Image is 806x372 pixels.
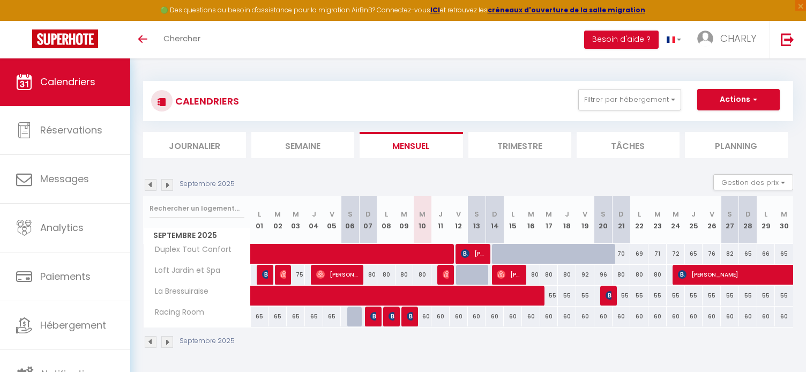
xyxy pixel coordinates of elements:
[144,228,250,243] span: Septembre 2025
[456,209,461,219] abbr: V
[739,286,757,306] div: 55
[413,265,431,285] div: 80
[594,265,613,285] div: 96
[648,307,667,326] div: 60
[163,33,200,44] span: Chercher
[584,31,659,49] button: Besoin d'aide ?
[697,89,780,110] button: Actions
[180,336,235,346] p: Septembre 2025
[293,209,299,219] abbr: M
[757,286,775,306] div: 55
[401,209,407,219] abbr: M
[407,306,413,326] span: [PERSON_NAME] Pai
[413,307,431,326] div: 60
[727,209,732,219] abbr: S
[474,209,479,219] abbr: S
[613,244,631,264] div: 70
[721,244,739,264] div: 82
[685,132,788,158] li: Planning
[419,209,426,219] abbr: M
[145,286,211,297] span: La Bressuiraise
[721,286,739,306] div: 55
[638,209,641,219] abbr: L
[348,209,353,219] abbr: S
[685,196,703,244] th: 25
[703,307,721,326] div: 60
[370,306,376,326] span: [PERSON_NAME] Pai
[685,307,703,326] div: 60
[577,132,680,158] li: Tâches
[576,307,594,326] div: 60
[630,196,648,244] th: 22
[667,196,685,244] th: 24
[775,244,793,264] div: 65
[511,209,514,219] abbr: L
[488,5,645,14] a: créneaux d'ouverture de la salle migration
[173,89,239,113] h3: CALENDRIERS
[594,196,613,244] th: 20
[630,307,648,326] div: 60
[648,244,667,264] div: 71
[703,244,721,264] div: 76
[360,132,462,158] li: Mensuel
[540,307,558,326] div: 60
[377,265,395,285] div: 80
[757,244,775,264] div: 66
[745,209,751,219] abbr: D
[613,196,631,244] th: 21
[775,307,793,326] div: 60
[522,307,540,326] div: 60
[251,132,354,158] li: Semaine
[40,270,91,283] span: Paiements
[685,286,703,306] div: 55
[461,243,485,264] span: [PERSON_NAME]
[365,209,371,219] abbr: D
[565,209,569,219] abbr: J
[522,265,540,285] div: 80
[618,209,624,219] abbr: D
[305,307,323,326] div: 65
[594,307,613,326] div: 60
[578,89,681,110] button: Filtrer par hébergement
[689,21,770,58] a: ... CHARLY
[305,196,323,244] th: 04
[558,307,576,326] div: 60
[180,179,235,189] p: Septembre 2025
[385,209,388,219] abbr: L
[492,209,497,219] abbr: D
[757,307,775,326] div: 60
[389,306,394,326] span: [PERSON_NAME]
[40,123,102,137] span: Réservations
[40,221,84,234] span: Analytics
[251,307,269,326] div: 65
[287,307,305,326] div: 65
[431,307,450,326] div: 60
[145,307,207,318] span: Racing Room
[312,209,316,219] abbr: J
[721,196,739,244] th: 27
[648,265,667,285] div: 80
[395,265,414,285] div: 80
[721,307,739,326] div: 60
[359,265,377,285] div: 80
[430,5,440,14] a: ICI
[648,196,667,244] th: 23
[528,209,534,219] abbr: M
[143,132,246,158] li: Journalier
[546,209,552,219] abbr: M
[438,209,443,219] abbr: J
[150,199,244,218] input: Rechercher un logement...
[613,307,631,326] div: 60
[287,265,305,285] div: 75
[703,286,721,306] div: 55
[330,209,334,219] abbr: V
[262,264,268,285] span: Jolan Le Goff
[268,196,287,244] th: 02
[504,196,522,244] th: 15
[280,264,286,285] span: [PERSON_NAME]
[145,265,223,277] span: Loft Jardin et Spa
[630,265,648,285] div: 80
[697,31,713,47] img: ...
[468,196,486,244] th: 13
